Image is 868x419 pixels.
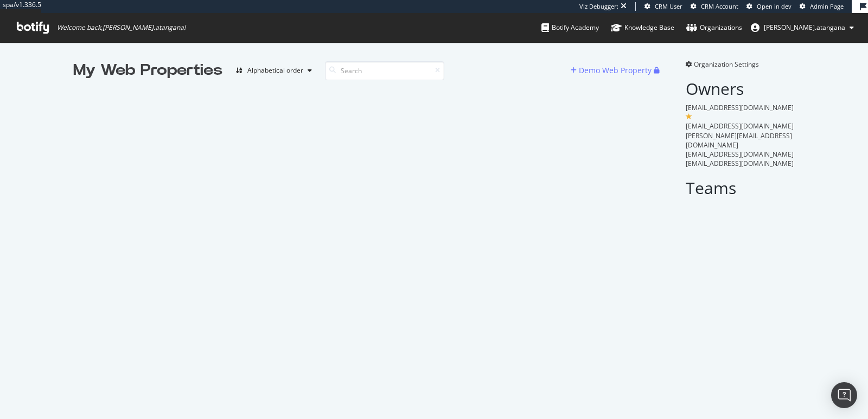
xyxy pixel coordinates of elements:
[571,62,654,79] button: Demo Web Property
[686,179,795,197] h2: Teams
[686,103,794,112] span: [EMAIL_ADDRESS][DOMAIN_NAME]
[686,80,795,98] h2: Owners
[810,2,844,10] span: Admin Page
[611,22,674,33] div: Knowledge Base
[686,131,792,150] span: [PERSON_NAME][EMAIL_ADDRESS][DOMAIN_NAME]
[800,2,844,11] a: Admin Page
[541,13,599,42] a: Botify Academy
[764,23,845,32] span: renaud.atangana
[686,22,742,33] div: Organizations
[247,67,303,74] div: Alphabetical order
[579,65,652,76] div: Demo Web Property
[686,150,794,159] span: [EMAIL_ADDRESS][DOMAIN_NAME]
[541,22,599,33] div: Botify Academy
[691,2,738,11] a: CRM Account
[655,2,682,10] span: CRM User
[57,23,186,32] span: Welcome back, [PERSON_NAME].atangana !
[757,2,792,10] span: Open in dev
[746,2,792,11] a: Open in dev
[831,382,857,408] div: Open Intercom Messenger
[686,121,794,131] span: [EMAIL_ADDRESS][DOMAIN_NAME]
[73,60,222,81] div: My Web Properties
[701,2,738,10] span: CRM Account
[571,66,654,75] a: Demo Web Property
[644,2,682,11] a: CRM User
[694,60,759,69] span: Organization Settings
[231,62,316,79] button: Alphabetical order
[686,159,794,168] span: [EMAIL_ADDRESS][DOMAIN_NAME]
[579,2,618,11] div: Viz Debugger:
[611,13,674,42] a: Knowledge Base
[742,19,863,36] button: [PERSON_NAME].atangana
[686,13,742,42] a: Organizations
[325,61,444,80] input: Search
